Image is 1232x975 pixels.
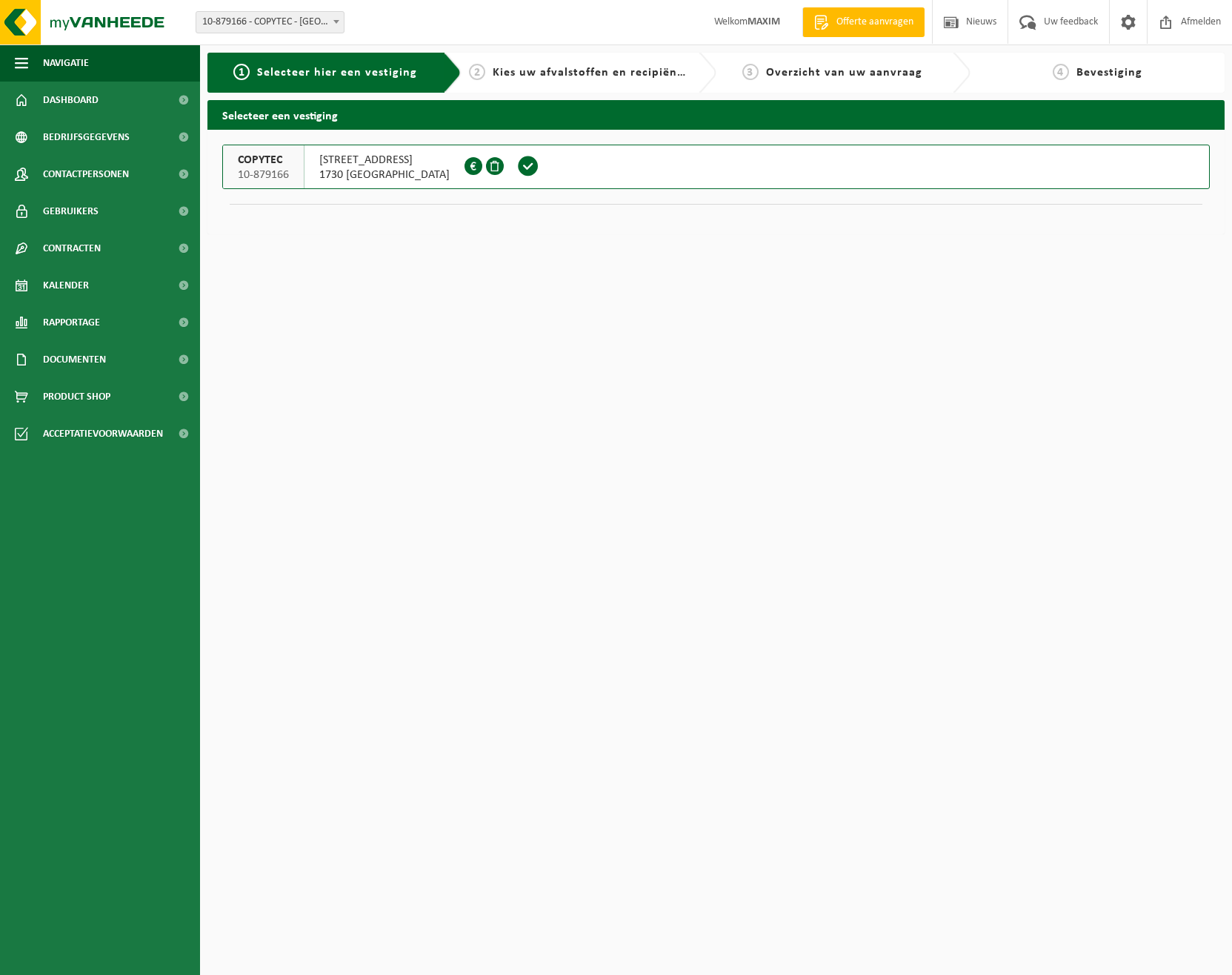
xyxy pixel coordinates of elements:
[196,12,344,33] span: 10-879166 - COPYTEC - ASSE
[1053,64,1069,80] span: 4
[257,67,417,79] span: Selecteer hier een vestiging
[43,378,110,415] span: Product Shop
[43,82,99,119] span: Dashboard
[43,156,129,193] span: Contactpersonen
[43,119,130,156] span: Bedrijfsgegevens
[766,67,922,79] span: Overzicht van uw aanvraag
[469,64,485,80] span: 2
[43,267,89,304] span: Kalender
[493,67,696,79] span: Kies uw afvalstoffen en recipiënten
[747,16,780,27] strong: MAXIM
[196,11,344,33] span: 10-879166 - COPYTEC - ASSE
[319,168,450,182] span: 1730 [GEOGRAPHIC_DATA]
[233,64,250,80] span: 1
[742,64,759,80] span: 3
[1076,67,1142,79] span: Bevestiging
[222,145,1210,189] button: COPYTEC 10-879166 [STREET_ADDRESS]1730 [GEOGRAPHIC_DATA]
[207,100,1225,129] h2: Selecteer een vestiging
[43,230,101,267] span: Contracten
[238,153,289,168] span: COPYTEC
[43,304,100,341] span: Rapportage
[238,168,289,182] span: 10-879166
[802,7,925,37] a: Offerte aanvragen
[833,15,917,30] span: Offerte aanvragen
[43,341,106,378] span: Documenten
[319,153,450,168] span: [STREET_ADDRESS]
[43,193,99,230] span: Gebruikers
[43,415,163,452] span: Acceptatievoorwaarden
[43,44,89,82] span: Navigatie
